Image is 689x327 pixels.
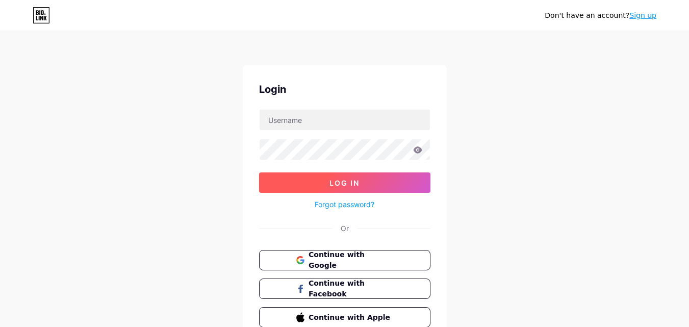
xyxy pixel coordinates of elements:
[260,110,430,130] input: Username
[259,279,430,299] button: Continue with Facebook
[259,172,430,193] button: Log In
[259,82,430,97] div: Login
[309,312,393,323] span: Continue with Apple
[259,250,430,270] button: Continue with Google
[315,199,374,210] a: Forgot password?
[629,11,656,19] a: Sign up
[309,249,393,271] span: Continue with Google
[341,223,349,234] div: Or
[545,10,656,21] div: Don't have an account?
[309,278,393,299] span: Continue with Facebook
[329,179,360,187] span: Log In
